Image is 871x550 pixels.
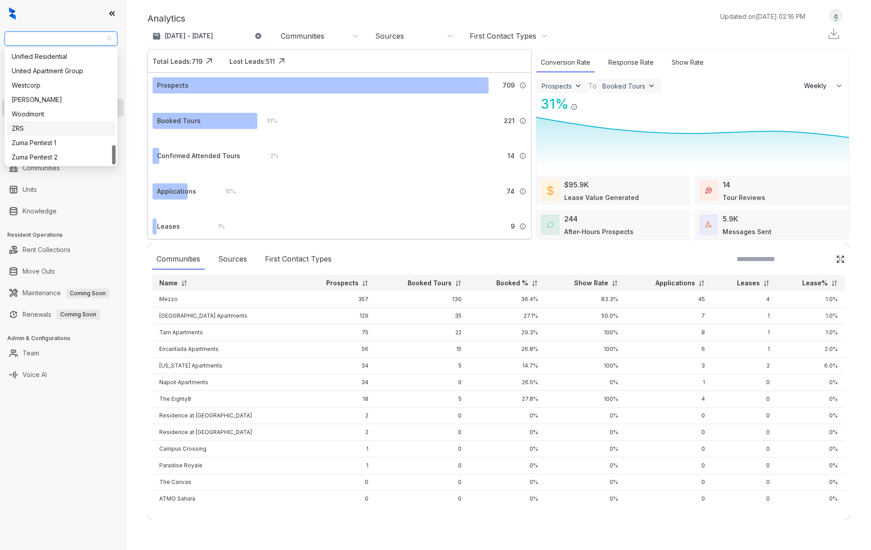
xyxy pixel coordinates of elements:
div: $95.9K [564,179,589,190]
img: Info [570,103,578,111]
td: 18 [298,391,376,408]
p: Lease% [802,279,828,288]
td: 2 [298,408,376,424]
td: 0 [625,408,713,424]
div: First Contact Types [260,249,336,270]
div: ZRS [12,124,110,133]
div: Total Leads: 719 [153,57,202,66]
li: Rent Collections [2,241,124,259]
td: ATMO Sahara [152,491,298,507]
td: 1 [712,341,777,358]
img: sorting [698,280,705,287]
img: sorting [455,280,462,287]
a: Voice AI [22,366,47,384]
td: Paradise Royale [152,457,298,474]
div: Zuma Pentest 1 [12,138,110,148]
td: 2.0% [777,341,845,358]
div: 2 % [261,151,278,161]
td: 0 [298,474,376,491]
td: 27.1% [469,308,546,324]
td: 0% [777,491,845,507]
td: 0 [625,457,713,474]
td: 0% [469,424,546,441]
td: 15 [376,341,469,358]
td: 2 [712,358,777,374]
td: 0 [712,391,777,408]
div: After-Hours Prospects [564,227,633,236]
td: 0 [298,491,376,507]
div: 31 % [257,116,277,126]
span: 221 [504,116,515,126]
img: TotalFum [705,222,712,228]
td: 27.8% [469,391,546,408]
a: Team [22,344,39,362]
td: 0 [625,424,713,441]
a: Communities [22,159,60,177]
div: United Apartment Group [6,64,116,78]
li: Leasing [2,99,124,117]
div: Show Rate [667,53,708,72]
div: Woodmont [6,107,116,121]
li: Leads [2,60,124,78]
td: The Eighty8 [152,391,298,408]
p: Prospects [326,279,359,288]
img: AfterHoursConversations [547,222,553,228]
h3: Admin & Configurations [7,334,126,342]
img: Info [519,223,526,230]
td: 50.0% [545,308,625,324]
div: Prospects [157,80,189,90]
td: 129 [298,308,376,324]
div: Booked Tours [602,82,645,90]
td: 0% [777,424,845,441]
img: Click Icon [202,54,216,68]
td: 26.8% [469,341,546,358]
td: 0 [712,374,777,391]
div: Leases [157,222,180,231]
td: 0 [376,424,469,441]
span: 74 [507,186,515,196]
span: AMG [10,32,112,45]
a: Knowledge [22,202,57,220]
p: Show Rate [574,279,608,288]
td: 0% [545,474,625,491]
td: 9 [376,374,469,391]
p: Applications [655,279,695,288]
img: TourReviews [705,187,712,194]
td: 100% [545,324,625,341]
td: Mezzo [152,291,298,308]
div: Unified Residential [6,49,116,64]
td: 0% [777,374,845,391]
td: Encantada Apartments [152,341,298,358]
img: sorting [181,280,188,287]
td: 0% [777,457,845,474]
td: 1.0% [777,308,845,324]
td: 130 [376,291,469,308]
td: 0% [545,491,625,507]
span: 709 [503,80,515,90]
div: Westcorp [6,78,116,93]
td: 1 [712,308,777,324]
td: 0 [712,474,777,491]
td: 56 [298,341,376,358]
td: Campus Crossing [152,441,298,457]
p: Booked % [496,279,528,288]
li: Voice AI [2,366,124,384]
td: 0% [545,457,625,474]
td: 1.0% [777,291,845,308]
a: Rent Collections [22,241,71,259]
td: 0% [777,391,845,408]
td: 22 [376,324,469,341]
img: sorting [611,280,618,287]
td: 0% [469,474,546,491]
img: Download [827,27,840,40]
h3: Resident Operations [7,231,126,239]
td: [US_STATE] Apartments [152,358,298,374]
td: 0 [712,491,777,507]
button: Weekly [799,78,849,94]
img: sorting [831,280,838,287]
div: [PERSON_NAME] [12,95,110,105]
div: 10 % [216,186,236,196]
td: 7 [625,308,713,324]
td: 100% [545,341,625,358]
div: United Apartment Group [12,66,110,76]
